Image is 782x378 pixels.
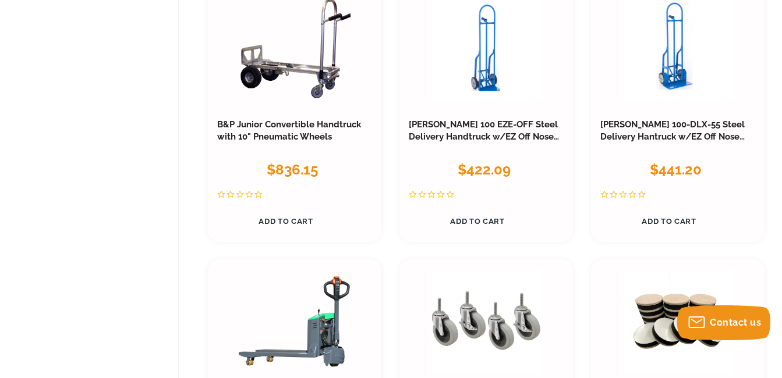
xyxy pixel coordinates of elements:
a: [PERSON_NAME] 100-DLX-55 Steel Delivery Hantruck w/EZ Off Nose (800 LBS Cap) [600,119,745,155]
a: Add to Cart [409,210,546,233]
span: Add to Cart [450,217,504,226]
a: [PERSON_NAME] 100 EZE-OFF Steel Delivery Handtruck w/EZ Off Nose (800 LBS Cap) [409,119,559,155]
span: $836.15 [267,161,318,178]
span: Contact us [710,317,761,328]
span: $441.20 [650,161,702,178]
a: Add to Cart [600,210,738,233]
a: Add to Cart [217,210,355,233]
button: Contact us [677,305,770,340]
span: Add to Cart [259,217,313,226]
span: Add to Cart [642,217,696,226]
a: B&P Junior Convertible Handtruck with 10" Pneumatic Wheels [217,119,361,142]
span: $422.09 [458,161,511,178]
